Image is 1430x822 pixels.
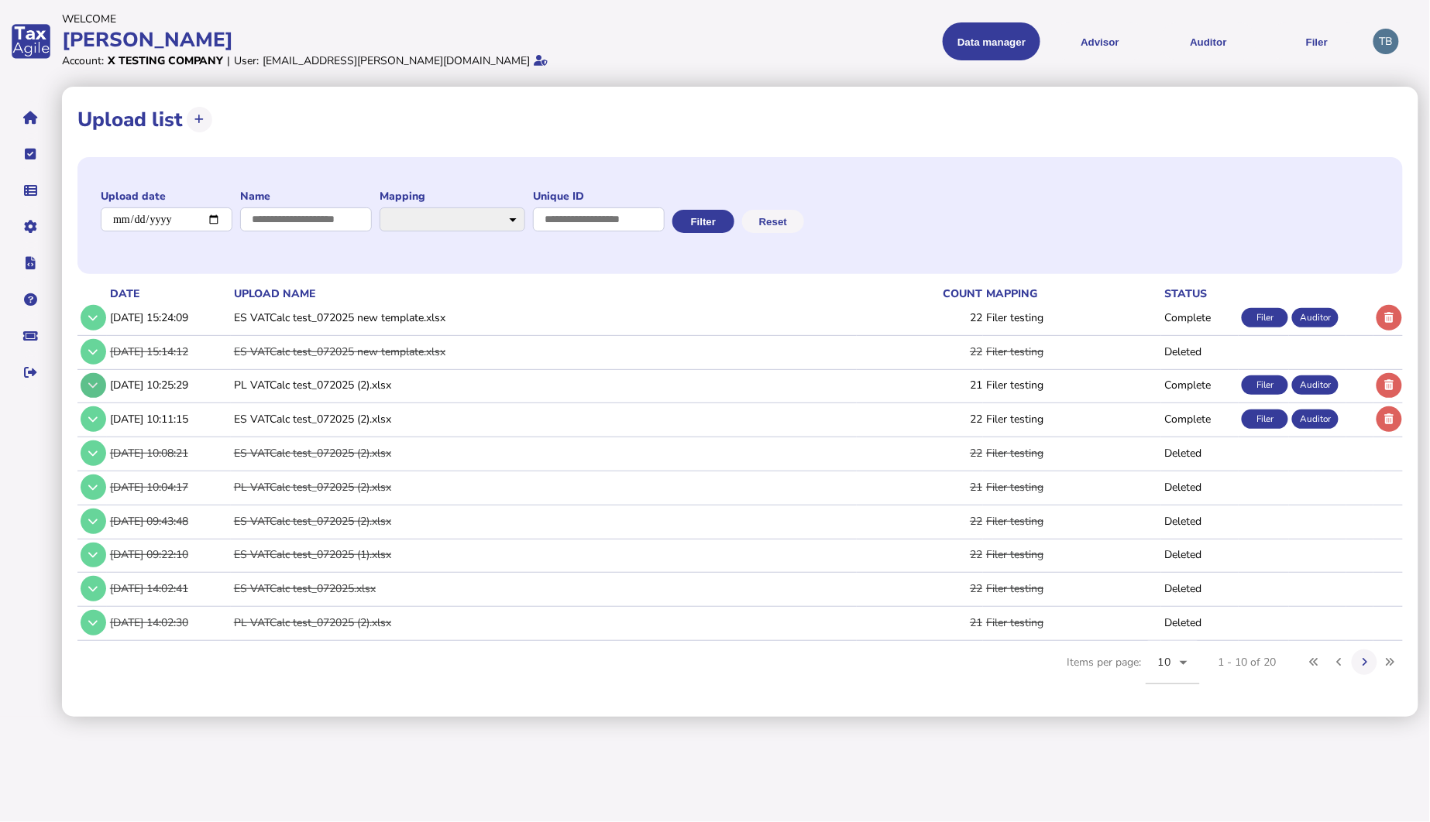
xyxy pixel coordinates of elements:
div: User: [235,53,260,68]
div: Auditor [1292,409,1339,429]
td: 22 [857,573,983,605]
button: Show/hide row detail [81,440,106,466]
td: [DATE] 15:14:12 [107,335,231,367]
button: Data manager [15,174,47,207]
th: count [857,286,983,302]
button: Delete upload [1377,406,1402,432]
div: 1 - 10 of 20 [1219,655,1277,670]
td: ES VATCalc test_072025 new template.xlsx [231,302,858,334]
button: Show/hide row detail [81,543,106,568]
td: ES VATCalc test_072025 (2).xlsx [231,437,858,469]
td: PL VATCalc test_072025 (2).xlsx [231,607,858,639]
td: [DATE] 10:04:17 [107,471,231,502]
td: Filer testing [983,505,1161,536]
td: [DATE] 09:43:48 [107,505,231,536]
label: Name [240,189,372,204]
td: 21 [857,369,983,401]
td: Deleted [1161,539,1239,570]
button: Tasks [15,138,47,170]
td: 22 [857,403,983,435]
button: Filter [672,210,734,233]
td: 22 [857,302,983,334]
td: Deleted [1161,573,1239,605]
mat-form-field: Change page size [1146,641,1200,701]
td: Deleted [1161,335,1239,367]
td: ES VATCalc test_072025 (1).xlsx [231,539,858,570]
th: status [1161,286,1239,302]
th: date [107,286,231,302]
button: Last page [1377,649,1403,675]
button: Show/hide row detail [81,576,106,601]
td: [DATE] 15:24:09 [107,302,231,334]
button: Show/hide row detail [81,339,106,365]
td: [DATE] 10:08:21 [107,437,231,469]
th: mapping [983,286,1161,302]
button: Show/hide row detail [81,373,106,399]
button: Delete upload [1377,305,1402,331]
label: Upload date [101,189,232,204]
td: Complete [1161,302,1239,334]
div: X Testing Company [108,53,224,68]
button: Reset [742,210,804,233]
button: Shows a dropdown of VAT Advisor options [1051,22,1149,60]
td: PL VATCalc test_072025 (2).xlsx [231,471,858,502]
button: Auditor [1160,22,1257,60]
label: Mapping [380,189,525,204]
h1: Upload list [77,106,183,133]
menu: navigate products [718,22,1366,60]
button: Upload transactions [187,107,212,132]
button: First page [1301,649,1327,675]
button: Show/hide row detail [81,406,106,432]
button: Shows a dropdown of Data manager options [943,22,1040,60]
td: ES VATCalc test_072025 (2).xlsx [231,403,858,435]
td: 21 [857,607,983,639]
td: [DATE] 09:22:10 [107,539,231,570]
td: Filer testing [983,403,1161,435]
button: Help pages [15,283,47,316]
div: Filer [1242,409,1288,429]
button: Previous page [1327,649,1353,675]
button: Developer hub links [15,247,47,279]
th: upload name [231,286,858,302]
td: Deleted [1161,607,1239,639]
td: Filer testing [983,302,1161,334]
td: [DATE] 14:02:30 [107,607,231,639]
div: Filer [1242,375,1288,395]
td: Deleted [1161,471,1239,502]
td: Filer testing [983,539,1161,570]
button: Raise a support ticket [15,320,47,352]
td: Filer testing [983,607,1161,639]
button: Delete upload [1377,373,1402,399]
div: [EMAIL_ADDRESS][PERSON_NAME][DOMAIN_NAME] [263,53,531,68]
button: Show/hide row detail [81,610,106,635]
button: Manage settings [15,211,47,243]
span: 10 [1158,655,1171,670]
div: Auditor [1292,308,1339,327]
div: Items per page: [1067,641,1200,701]
div: [PERSON_NAME] [62,26,710,53]
button: Next page [1352,649,1377,675]
td: Complete [1161,403,1239,435]
button: Filer [1268,22,1366,60]
div: Account: [62,53,104,68]
td: [DATE] 10:25:29 [107,369,231,401]
td: 22 [857,437,983,469]
td: Filer testing [983,437,1161,469]
td: PL VATCalc test_072025 (2).xlsx [231,369,858,401]
td: Filer testing [983,573,1161,605]
button: Home [15,101,47,134]
button: Show/hide row detail [81,305,106,331]
div: Profile settings [1373,29,1399,54]
td: 21 [857,471,983,502]
td: [DATE] 10:11:15 [107,403,231,435]
td: Filer testing [983,471,1161,502]
button: Show/hide row detail [81,474,106,500]
div: Filer [1242,308,1288,327]
div: Auditor [1292,375,1339,395]
i: Email verified [535,55,548,66]
td: ES VATCalc test_072025 new template.xlsx [231,335,858,367]
div: | [228,53,231,68]
td: ES VATCalc test_072025 (2).xlsx [231,505,858,536]
td: [DATE] 14:02:41 [107,573,231,605]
